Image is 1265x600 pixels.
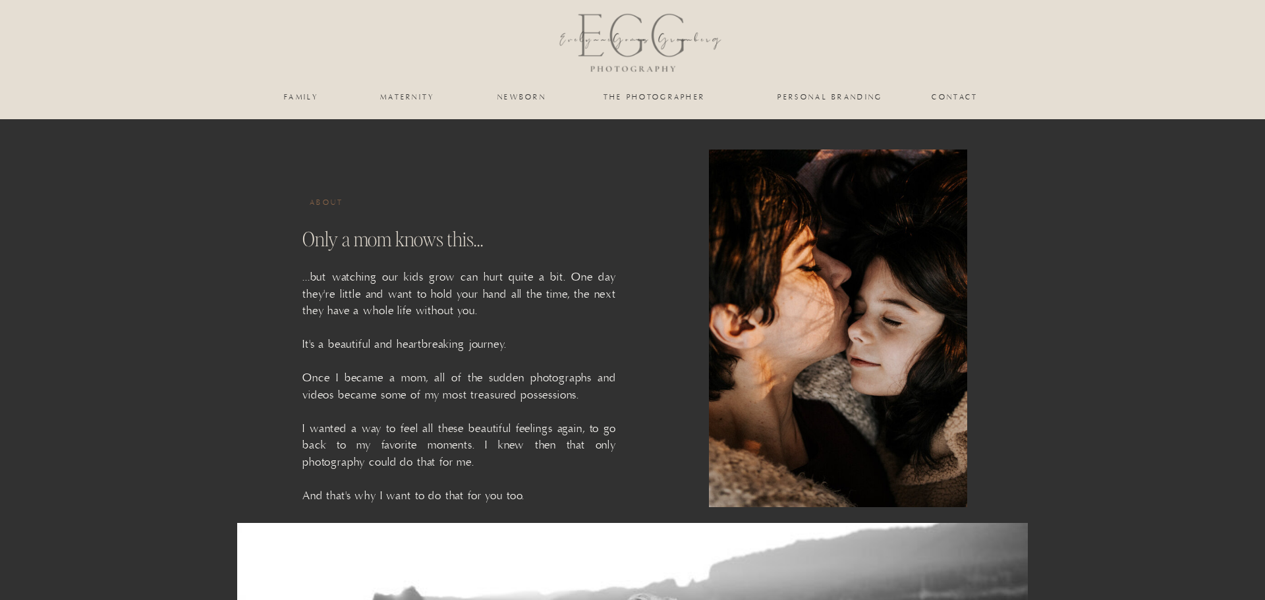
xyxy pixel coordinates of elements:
a: family [275,93,328,101]
a: newborn [495,93,549,101]
h2: Only a mom knows this... [302,227,551,255]
a: personal branding [776,93,884,101]
h1: About [310,198,373,209]
a: maternity [380,93,434,101]
a: the photographer [588,93,720,101]
a: Contact [932,93,978,101]
p: ...but watching our kids grow can hurt quite a bit. One day they're little and want to hold your ... [302,269,616,439]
